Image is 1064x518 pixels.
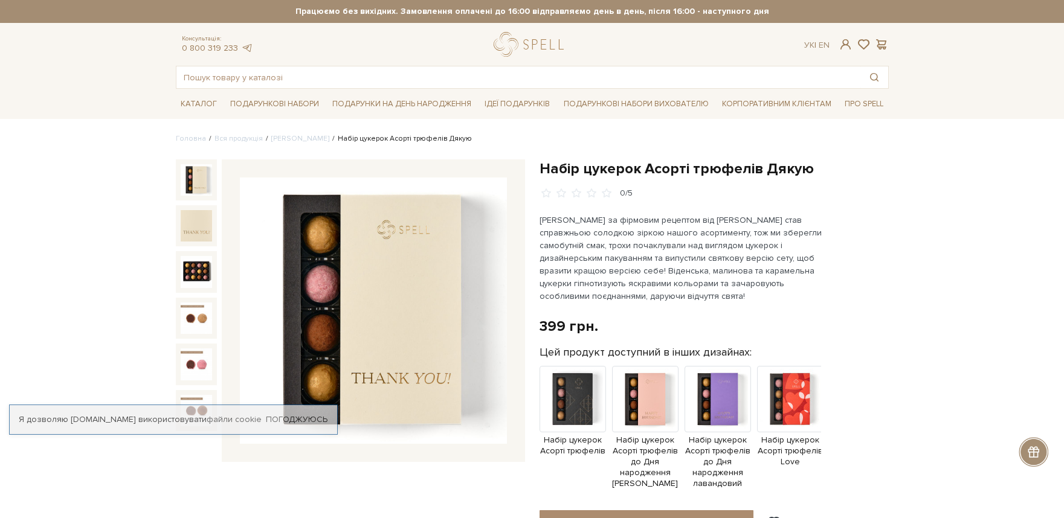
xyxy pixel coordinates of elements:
h1: Набір цукерок Асорті трюфелів Дякую [540,159,889,178]
img: Набір цукерок Асорті трюфелів Дякую [181,302,212,334]
div: Ук [804,40,830,51]
img: Набір цукерок Асорті трюфелів Дякую [181,256,212,287]
a: Вся продукція [214,134,263,143]
span: Набір цукерок Асорті трюфелів до Дня народження [PERSON_NAME] [612,435,679,490]
img: Продукт [757,366,824,432]
button: Пошук товару у каталозі [860,66,888,88]
div: Я дозволяю [DOMAIN_NAME] використовувати [10,414,337,425]
img: Набір цукерок Асорті трюфелів Дякую [181,164,212,196]
img: Продукт [540,366,606,432]
a: Корпоративним клієнтам [717,94,836,114]
strong: Працюємо без вихідних. Замовлення оплачені до 16:00 відправляємо день в день, після 16:00 - насту... [176,6,889,17]
span: Консультація: [182,35,253,43]
a: Набір цукерок Асорті трюфелів Love [757,393,824,467]
img: Набір цукерок Асорті трюфелів Дякую [181,348,212,380]
img: Продукт [685,366,751,432]
a: Подарункові набори вихователю [559,94,714,114]
img: Набір цукерок Асорті трюфелів Дякую [181,210,212,241]
a: 0 800 319 233 [182,43,238,53]
a: Головна [176,134,206,143]
div: 399 грн. [540,317,598,336]
a: файли cookie [207,414,262,424]
div: 0/5 [620,188,633,199]
a: logo [494,32,569,57]
img: Набір цукерок Асорті трюфелів Дякую [181,395,212,426]
a: Набір цукерок Асорті трюфелів [540,393,606,456]
a: Набір цукерок Асорті трюфелів до Дня народження [PERSON_NAME] [612,393,679,490]
a: Набір цукерок Асорті трюфелів до Дня народження лавандовий [685,393,751,490]
a: Каталог [176,95,222,114]
a: Про Spell [840,95,888,114]
a: Ідеї подарунків [480,95,555,114]
img: Набір цукерок Асорті трюфелів Дякую [240,177,507,444]
a: telegram [241,43,253,53]
a: En [819,40,830,50]
input: Пошук товару у каталозі [176,66,860,88]
label: Цей продукт доступний в інших дизайнах: [540,345,752,359]
span: | [814,40,816,50]
span: Набір цукерок Асорті трюфелів [540,435,606,456]
a: Погоджуюсь [266,414,327,425]
a: [PERSON_NAME] [271,134,329,143]
a: Подарункові набори [225,95,324,114]
span: Набір цукерок Асорті трюфелів до Дня народження лавандовий [685,435,751,490]
p: [PERSON_NAME] за фірмовим рецептом від [PERSON_NAME] став справжньою солодкою зіркою нашого асорт... [540,214,823,302]
li: Набір цукерок Асорті трюфелів Дякую [329,133,472,144]
img: Продукт [612,366,679,432]
span: Набір цукерок Асорті трюфелів Love [757,435,824,468]
a: Подарунки на День народження [327,95,476,114]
